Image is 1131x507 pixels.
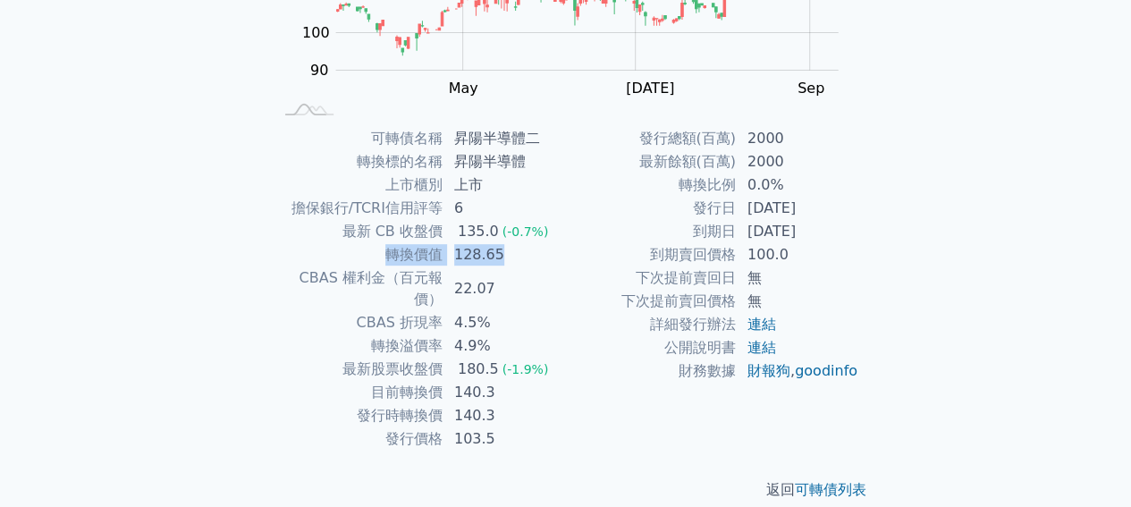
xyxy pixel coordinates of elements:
[566,290,737,313] td: 下次提前賣回價格
[273,311,443,334] td: CBAS 折現率
[273,197,443,220] td: 擔保銀行/TCRI信用評等
[273,404,443,427] td: 發行時轉換價
[443,311,566,334] td: 4.5%
[443,243,566,266] td: 128.65
[443,334,566,358] td: 4.9%
[273,150,443,173] td: 轉換標的名稱
[443,173,566,197] td: 上市
[443,404,566,427] td: 140.3
[566,266,737,290] td: 下次提前賣回日
[747,339,776,356] a: 連結
[273,220,443,243] td: 最新 CB 收盤價
[273,266,443,311] td: CBAS 權利金（百元報價）
[737,150,859,173] td: 2000
[443,150,566,173] td: 昇陽半導體
[566,220,737,243] td: 到期日
[454,221,502,242] div: 135.0
[502,224,549,239] span: (-0.7%)
[502,362,549,376] span: (-1.9%)
[737,266,859,290] td: 無
[273,381,443,404] td: 目前轉換價
[273,334,443,358] td: 轉換溢價率
[251,479,881,501] p: 返回
[273,358,443,381] td: 最新股票收盤價
[302,24,330,41] tspan: 100
[626,80,674,97] tspan: [DATE]
[795,362,857,379] a: goodinfo
[737,127,859,150] td: 2000
[737,197,859,220] td: [DATE]
[443,266,566,311] td: 22.07
[747,362,790,379] a: 財報狗
[795,481,866,498] a: 可轉債列表
[566,150,737,173] td: 最新餘額(百萬)
[566,359,737,383] td: 財務數據
[798,80,824,97] tspan: Sep
[566,197,737,220] td: 發行日
[454,359,502,380] div: 180.5
[566,313,737,336] td: 詳細發行辦法
[448,80,477,97] tspan: May
[273,173,443,197] td: 上市櫃別
[566,243,737,266] td: 到期賣回價格
[737,243,859,266] td: 100.0
[566,173,737,197] td: 轉換比例
[443,127,566,150] td: 昇陽半導體二
[566,127,737,150] td: 發行總額(百萬)
[443,381,566,404] td: 140.3
[273,127,443,150] td: 可轉債名稱
[566,336,737,359] td: 公開說明書
[737,359,859,383] td: ,
[737,173,859,197] td: 0.0%
[443,197,566,220] td: 6
[747,316,776,333] a: 連結
[737,290,859,313] td: 無
[443,427,566,451] td: 103.5
[737,220,859,243] td: [DATE]
[310,62,328,79] tspan: 90
[273,243,443,266] td: 轉換價值
[273,427,443,451] td: 發行價格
